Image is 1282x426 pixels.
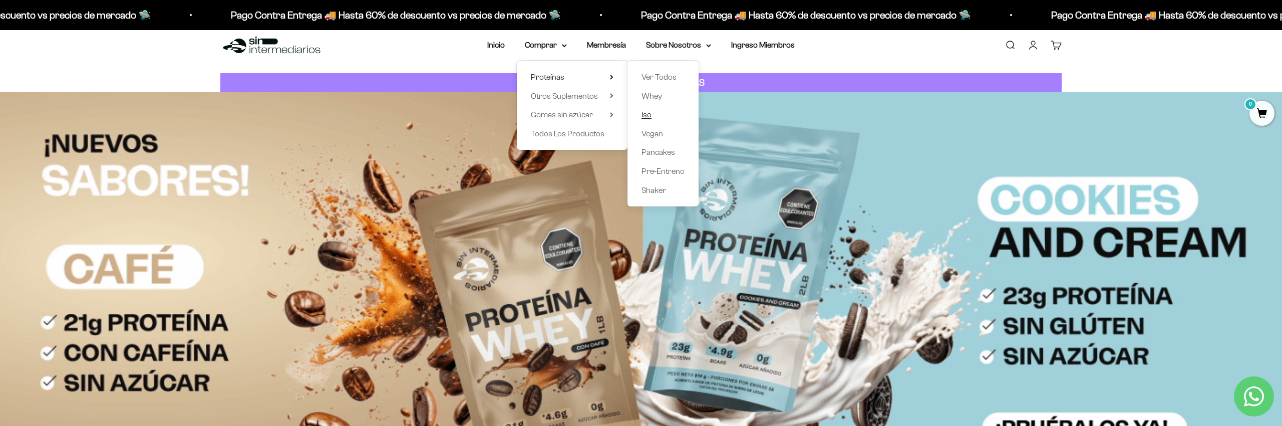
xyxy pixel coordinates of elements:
a: Iso [642,108,685,121]
span: Ver Todos [642,73,677,81]
span: Otros Suplementos [531,92,598,100]
a: Pancakes [642,146,685,159]
span: Shaker [642,186,666,194]
summary: Gomas sin azúcar [531,108,613,121]
span: Pancakes [642,148,675,156]
span: Gomas sin azúcar [531,110,593,119]
a: Whey [642,90,685,103]
span: Whey [642,92,662,100]
a: Pre-Entreno [642,165,685,178]
a: Todos Los Productos [531,127,613,140]
summary: Otros Suplementos [531,90,613,103]
a: Shaker [642,184,685,197]
a: Inicio [487,41,505,49]
p: Pago Contra Entrega 🚚 Hasta 60% de descuento vs precios de mercado 🛸 [216,7,546,23]
span: Iso [642,110,652,119]
a: Ver Todos [642,71,685,84]
a: 0 [1249,109,1274,120]
a: Ingreso Miembros [731,41,795,49]
summary: Proteínas [531,71,613,84]
span: Todos Los Productos [531,129,604,138]
summary: Comprar [525,39,567,52]
mark: 0 [1244,98,1256,110]
span: Vegan [642,129,663,138]
a: Vegan [642,127,685,140]
a: Membresía [587,41,626,49]
p: Pago Contra Entrega 🚚 Hasta 60% de descuento vs precios de mercado 🛸 [626,7,956,23]
span: Pre-Entreno [642,167,685,175]
span: Proteínas [531,73,564,81]
summary: Sobre Nosotros [646,39,711,52]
